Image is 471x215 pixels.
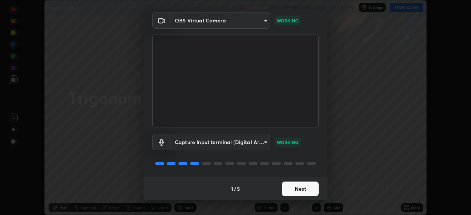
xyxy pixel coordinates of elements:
p: WORKING [277,139,298,146]
button: Next [282,182,319,196]
h4: / [234,185,236,193]
div: OBS Virtual Camera [170,134,270,150]
div: OBS Virtual Camera [170,12,270,29]
h4: 5 [237,185,240,193]
h4: 1 [231,185,233,193]
p: WORKING [277,17,298,24]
